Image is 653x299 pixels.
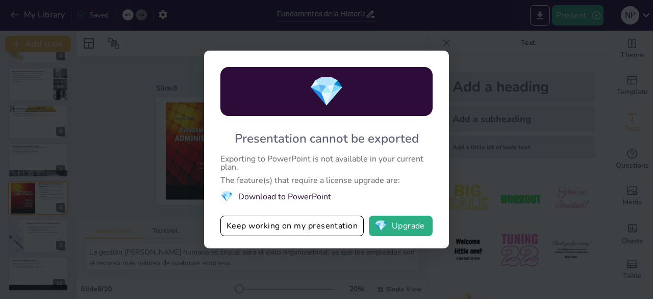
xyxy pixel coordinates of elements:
span: diamond [309,72,344,111]
div: Presentation cannot be exported [235,130,419,147]
span: diamond [220,190,233,203]
button: diamondUpgrade [369,216,433,236]
span: diamond [374,221,387,231]
li: Download to PowerPoint [220,190,433,203]
button: Keep working on my presentation [220,216,364,236]
div: Exporting to PowerPoint is not available in your current plan. [220,155,433,171]
div: The feature(s) that require a license upgrade are: [220,176,433,185]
